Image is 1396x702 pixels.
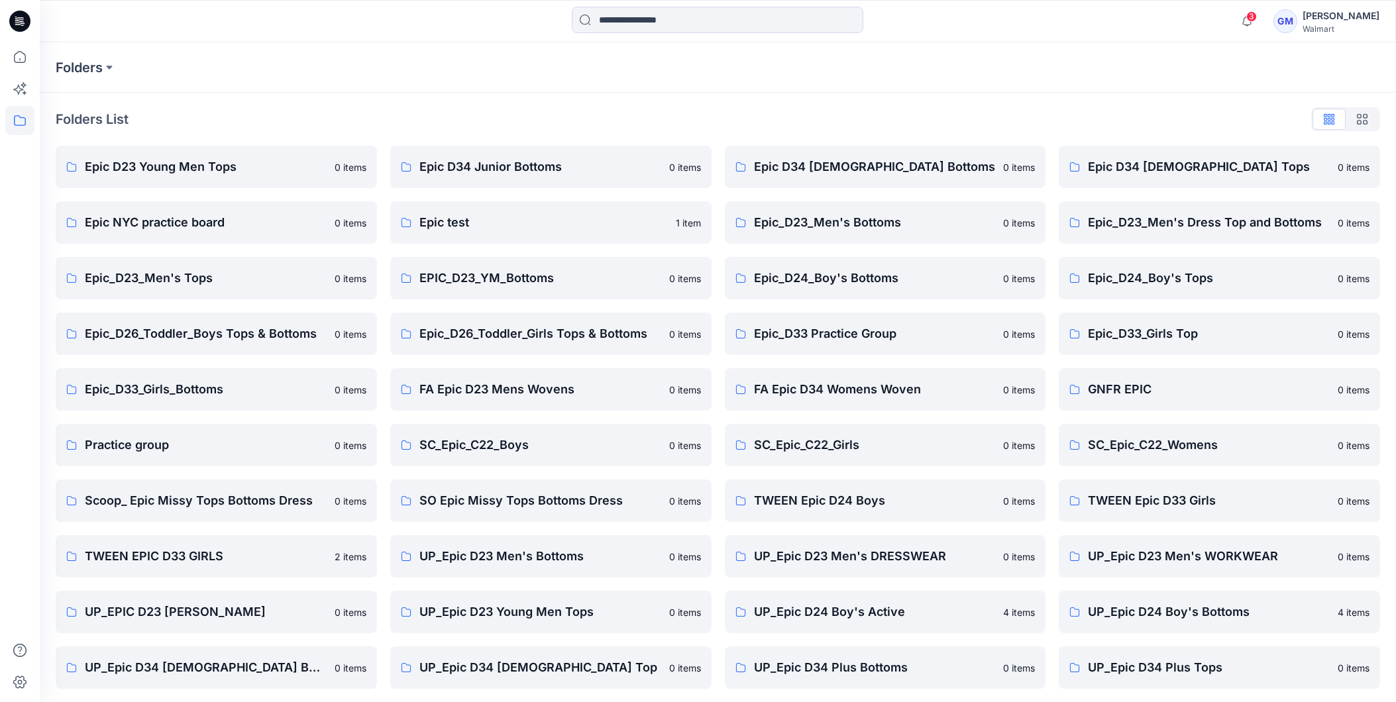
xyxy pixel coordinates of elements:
[56,58,103,77] p: Folders
[419,491,661,510] p: SO Epic Missy Tops Bottoms Dress
[754,158,996,176] p: Epic D34 [DEMOGRAPHIC_DATA] Bottoms
[1088,158,1330,176] p: Epic D34 [DEMOGRAPHIC_DATA] Tops
[390,424,712,466] a: SC_Epic_C22_Boys0 items
[390,146,712,188] a: Epic D34 Junior Bottoms0 items
[1003,327,1035,341] p: 0 items
[725,424,1046,466] a: SC_Epic_C22_Girls0 items
[1059,146,1380,188] a: Epic D34 [DEMOGRAPHIC_DATA] Tops0 items
[56,201,377,244] a: Epic NYC practice board0 items
[419,603,661,621] p: UP_Epic D23 Young Men Tops
[85,380,327,399] p: Epic_D33_Girls_Bottoms
[419,213,668,232] p: Epic test
[335,661,366,675] p: 0 items
[1338,605,1369,619] p: 4 items
[754,380,996,399] p: FA Epic D34 Womens Woven
[1003,272,1035,285] p: 0 items
[56,109,129,129] p: Folders List
[419,269,661,287] p: EPIC_D23_YM_Bottoms
[754,325,996,343] p: Epic_D33 Practice Group
[1059,313,1380,355] a: Epic_D33_Girls Top0 items
[669,661,701,675] p: 0 items
[1059,646,1380,689] a: UP_Epic D34 Plus Tops0 items
[390,257,712,299] a: EPIC_D23_YM_Bottoms0 items
[85,158,327,176] p: Epic D23 Young Men Tops
[56,535,377,577] a: TWEEN EPIC D33 GIRLS2 items
[1088,547,1330,566] p: UP_Epic D23 Men's WORKWEAR
[725,479,1046,522] a: TWEEN Epic D24 Boys0 items
[1003,550,1035,564] p: 0 items
[335,216,366,230] p: 0 items
[754,658,996,677] p: UP_Epic D34 Plus Bottoms
[1338,494,1369,508] p: 0 items
[669,550,701,564] p: 0 items
[754,603,996,621] p: UP_Epic D24 Boy's Active
[390,535,712,577] a: UP_Epic D23 Men's Bottoms0 items
[335,272,366,285] p: 0 items
[1338,160,1369,174] p: 0 items
[754,213,996,232] p: Epic_D23_Men's Bottoms
[419,547,661,566] p: UP_Epic D23 Men's Bottoms
[1088,436,1330,454] p: SC_Epic_C22_Womens
[1088,213,1330,232] p: Epic_D23_Men's Dress Top and Bottoms
[85,547,327,566] p: TWEEN EPIC D33 GIRLS
[85,658,327,677] p: UP_Epic D34 [DEMOGRAPHIC_DATA] Bottoms
[754,436,996,454] p: SC_Epic_C22_Girls
[669,438,701,452] p: 0 items
[754,491,996,510] p: TWEEN Epic D24 Boys
[676,216,701,230] p: 1 item
[419,380,661,399] p: FA Epic D23 Mens Wovens
[335,160,366,174] p: 0 items
[335,550,366,564] p: 2 items
[1088,491,1330,510] p: TWEEN Epic D33 Girls
[419,325,661,343] p: Epic_D26_Toddler_Girls Tops & Bottoms
[1003,383,1035,397] p: 0 items
[1338,550,1369,564] p: 0 items
[390,646,712,689] a: UP_Epic D34 [DEMOGRAPHIC_DATA] Top0 items
[1003,438,1035,452] p: 0 items
[1338,383,1369,397] p: 0 items
[56,479,377,522] a: Scoop_ Epic Missy Tops Bottoms Dress0 items
[1088,603,1330,621] p: UP_Epic D24 Boy's Bottoms
[725,368,1046,411] a: FA Epic D34 Womens Woven0 items
[754,269,996,287] p: Epic_D24_Boy's Bottoms
[390,368,712,411] a: FA Epic D23 Mens Wovens0 items
[669,160,701,174] p: 0 items
[754,547,996,566] p: UP_Epic D23 Men's DRESSWEAR
[669,605,701,619] p: 0 items
[1003,661,1035,675] p: 0 items
[1059,591,1380,633] a: UP_Epic D24 Boy's Bottoms4 items
[85,325,327,343] p: Epic_D26_Toddler_Boys Tops & Bottoms
[335,605,366,619] p: 0 items
[56,424,377,466] a: Practice group0 items
[56,646,377,689] a: UP_Epic D34 [DEMOGRAPHIC_DATA] Bottoms0 items
[1246,11,1257,22] span: 3
[1003,605,1035,619] p: 4 items
[725,646,1046,689] a: UP_Epic D34 Plus Bottoms0 items
[725,535,1046,577] a: UP_Epic D23 Men's DRESSWEAR0 items
[1338,327,1369,341] p: 0 items
[669,494,701,508] p: 0 items
[669,383,701,397] p: 0 items
[669,327,701,341] p: 0 items
[1273,9,1297,33] div: GM
[1059,479,1380,522] a: TWEEN Epic D33 Girls0 items
[1303,8,1379,24] div: [PERSON_NAME]
[725,257,1046,299] a: Epic_D24_Boy's Bottoms0 items
[725,201,1046,244] a: Epic_D23_Men's Bottoms0 items
[85,436,327,454] p: Practice group
[335,438,366,452] p: 0 items
[1003,160,1035,174] p: 0 items
[1088,658,1330,677] p: UP_Epic D34 Plus Tops
[1059,535,1380,577] a: UP_Epic D23 Men's WORKWEAR0 items
[390,591,712,633] a: UP_Epic D23 Young Men Tops0 items
[1088,380,1330,399] p: GNFR EPIC
[1059,201,1380,244] a: Epic_D23_Men's Dress Top and Bottoms0 items
[725,591,1046,633] a: UP_Epic D24 Boy's Active4 items
[419,436,661,454] p: SC_Epic_C22_Boys
[56,591,377,633] a: UP_EPIC D23 [PERSON_NAME]0 items
[1338,272,1369,285] p: 0 items
[56,257,377,299] a: Epic_D23_Men's Tops0 items
[85,603,327,621] p: UP_EPIC D23 [PERSON_NAME]
[85,491,327,510] p: Scoop_ Epic Missy Tops Bottoms Dress
[725,146,1046,188] a: Epic D34 [DEMOGRAPHIC_DATA] Bottoms0 items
